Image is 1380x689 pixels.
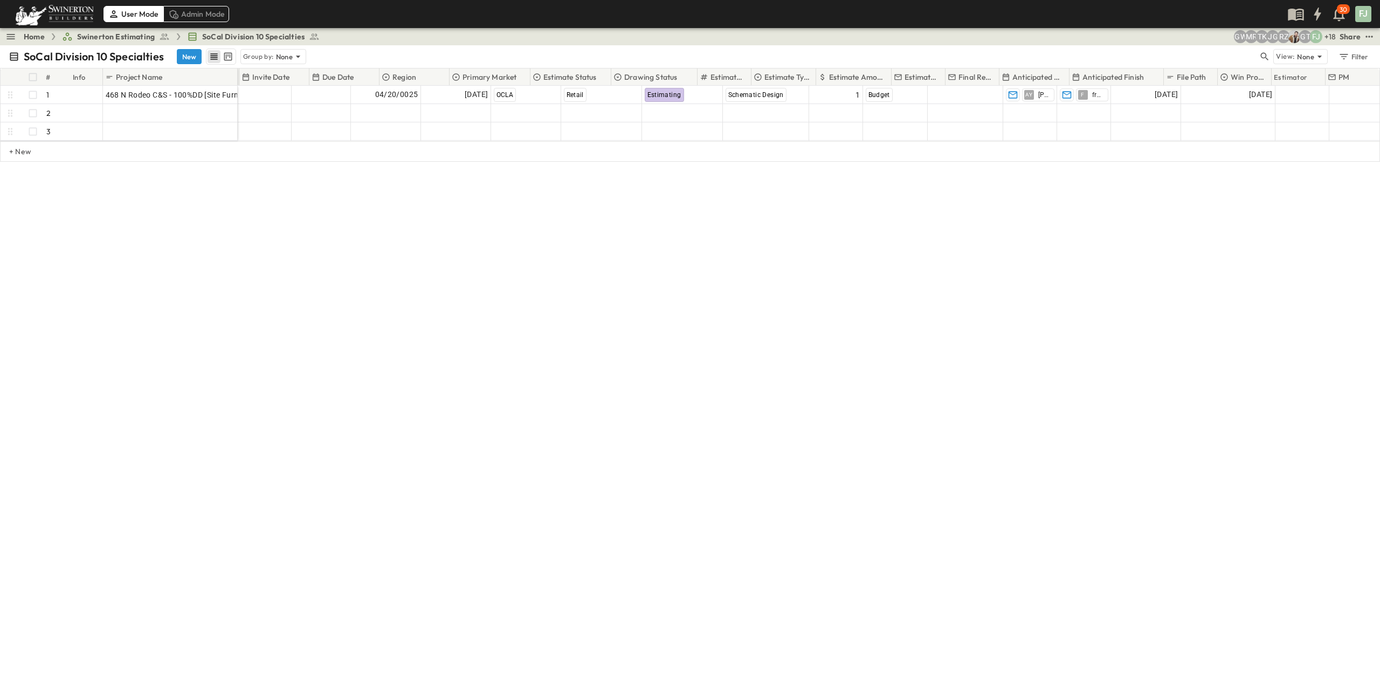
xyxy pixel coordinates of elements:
p: Group by: [243,51,274,62]
div: Estimator [1274,62,1308,92]
span: [DATE] [1155,88,1178,101]
div: Jorge Garcia (jorgarcia@swinerton.com) [1266,30,1279,43]
p: Project Name [116,72,162,82]
p: None [1297,51,1314,62]
button: FJ [1354,5,1372,23]
p: 1 [46,89,49,100]
span: 468 N Rodeo C&S - 100%DD [Site Furnishings] [106,89,266,100]
span: frsa [1092,91,1103,99]
span: Budget [868,91,890,99]
span: Retail [567,91,584,99]
p: Region [392,72,416,82]
p: Invite Date [252,72,289,82]
p: + New [9,146,16,157]
div: Gene Trabert (gene.trabert@nationalbuildingspecialties.com) [1299,30,1312,43]
p: Anticipated Finish [1082,72,1144,82]
div: Robert Zeilinger (robert.zeilinger@swinerton.com) [1277,30,1290,43]
div: Tom Kotkosky (tom.kotkosky@swinerton.com) [1255,30,1268,43]
div: Info [71,68,103,86]
p: + 18 [1324,31,1335,42]
div: Admin Mode [163,6,230,22]
p: Estimate Amount [829,72,886,82]
span: OCLA [496,91,514,99]
p: PM [1338,72,1349,82]
span: [DATE] [465,88,488,101]
span: AY [1025,94,1033,95]
p: Estimate Status [543,72,597,82]
div: FJ [1355,6,1371,22]
p: None [276,51,293,62]
span: SoCal Division 10 Specialties [202,31,305,42]
p: View: [1276,51,1295,63]
p: SoCal Division 10 Specialties [24,49,164,64]
span: [DATE] [1249,88,1272,101]
p: Primary Market [463,72,516,82]
div: Filter [1338,51,1369,63]
button: row view [208,50,220,63]
img: Gonzalo Martinez (gonzalo.martinez@nationalbuildingspecialties.com) [1288,30,1301,43]
div: GEORGIA WESLEY (georgia.wesley@swinerton.com) [1234,30,1247,43]
button: test [1363,30,1376,43]
p: Due Date [322,72,354,82]
div: Meghana Raj (meghana.raj@swinerton.com) [1245,30,1258,43]
p: Drawing Status [624,72,677,82]
p: Win Probability [1231,72,1266,82]
p: Final Reviewer [958,72,993,82]
div: # [46,62,50,92]
p: Estimate Type [764,72,810,82]
span: Estimating [647,91,681,99]
p: Anticipated Start [1012,72,1064,82]
div: Share [1340,31,1361,42]
button: Filter [1334,49,1371,64]
div: User Mode [103,6,163,22]
p: 2 [46,108,51,119]
p: File Path [1177,72,1206,82]
p: 30 [1340,5,1347,14]
div: Estimator [1272,68,1326,86]
p: 3 [46,126,51,137]
div: Francisco J. Sanchez (frsanchez@swinerton.com) [1309,30,1322,43]
a: SoCal Division 10 Specialties [187,31,320,42]
div: table view [206,49,236,65]
span: [PERSON_NAME] [1038,91,1050,99]
a: Swinerton Estimating [62,31,170,42]
p: Estimate Lead [905,72,940,82]
span: 04/20/0025 [375,88,418,101]
button: kanban view [221,50,234,63]
span: 1 [855,89,860,100]
span: Swinerton Estimating [77,31,155,42]
div: Info [73,62,86,92]
div: # [44,68,71,86]
button: New [177,49,202,64]
img: 6c363589ada0b36f064d841b69d3a419a338230e66bb0a533688fa5cc3e9e735.png [13,3,96,25]
span: F [1081,94,1084,95]
span: Schematic Design [728,91,784,99]
p: Estimate Round [710,72,746,82]
nav: breadcrumbs [24,31,326,42]
a: Home [24,31,45,42]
